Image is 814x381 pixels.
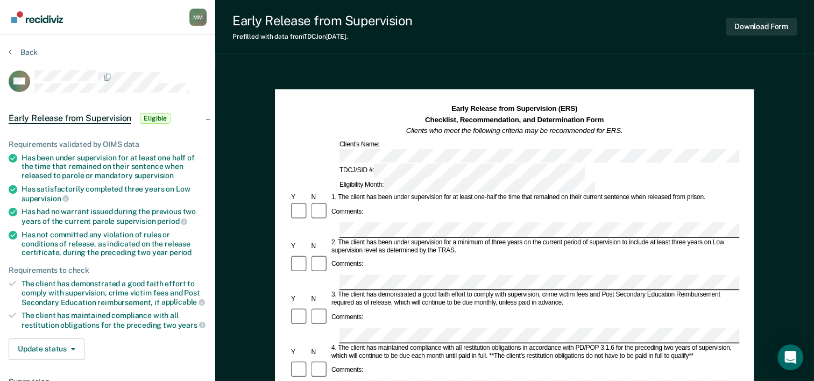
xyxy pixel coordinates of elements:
div: Requirements to check [9,266,207,275]
div: Open Intercom Messenger [777,344,803,370]
div: Requirements validated by OIMS data [9,140,207,149]
div: Prefilled with data from TDCJ on [DATE] . [232,33,413,40]
span: Eligible [140,113,171,124]
span: period [169,248,192,257]
div: N [310,348,330,356]
div: 3. The client has demonstrated a good faith effort to comply with supervision, crime victim fees ... [330,291,739,307]
div: Has had no warrant issued during the previous two years of the current parole supervision [22,207,207,225]
div: The client has demonstrated a good faith effort to comply with supervision, crime victim fees and... [22,279,207,307]
div: Comments: [330,313,365,321]
em: Clients who meet the following criteria may be recommended for ERS. [406,126,623,135]
div: Comments: [330,366,365,375]
span: supervision [135,171,174,180]
div: Has been under supervision for at least one half of the time that remained on their sentence when... [22,153,207,180]
div: M M [189,9,207,26]
div: The client has maintained compliance with all restitution obligations for the preceding two [22,311,207,329]
img: Recidiviz [11,11,63,23]
span: applicable [161,298,205,306]
span: period [157,217,187,225]
div: N [310,194,330,202]
span: Early Release from Supervision [9,113,131,124]
button: Update status [9,338,84,360]
div: Y [289,242,309,250]
span: supervision [22,194,69,203]
div: N [310,242,330,250]
div: 1. The client has been under supervision for at least one-half the time that remained on their cu... [330,194,739,202]
div: Comments: [330,260,365,269]
div: Y [289,295,309,303]
strong: Early Release from Supervision (ERS) [451,105,577,113]
button: Download Form [726,18,797,36]
div: N [310,295,330,303]
button: Profile dropdown button [189,9,207,26]
div: Early Release from Supervision [232,13,413,29]
div: Eligibility Month: [338,178,597,193]
div: Comments: [330,208,365,216]
div: Has satisfactorily completed three years on Low [22,185,207,203]
div: 2. The client has been under supervision for a minimum of three years on the current period of su... [330,238,739,255]
div: Has not committed any violation of rules or conditions of release, as indicated on the release ce... [22,230,207,257]
div: Y [289,348,309,356]
div: 4. The client has maintained compliance with all restitution obligations in accordance with PD/PO... [330,344,739,360]
div: TDCJ/SID #: [338,164,587,179]
strong: Checklist, Recommendation, and Determination Form [425,116,604,124]
button: Back [9,47,38,57]
span: years [178,321,206,329]
div: Y [289,194,309,202]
